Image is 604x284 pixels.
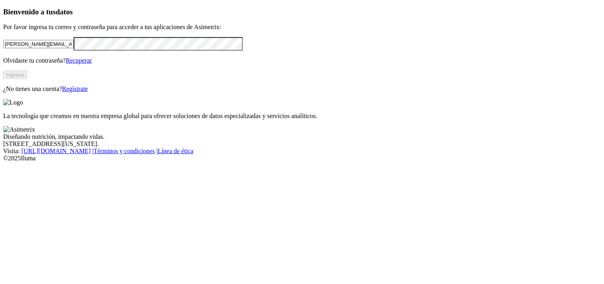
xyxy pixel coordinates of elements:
a: [URL][DOMAIN_NAME] [22,148,91,154]
div: Visita : | | [3,148,601,155]
a: Recuperar [66,57,92,64]
img: Asimetrix [3,126,35,133]
h3: Bienvenido a tus [3,8,601,16]
a: Regístrate [62,85,88,92]
a: Términos y condiciones [94,148,155,154]
input: Tu correo [3,40,74,48]
div: Diseñando nutrición, impactando vidas. [3,133,601,140]
p: La tecnología que creamos en nuestra empresa global para ofrecer soluciones de datos especializad... [3,112,601,120]
button: Ingresa [3,71,27,79]
div: [STREET_ADDRESS][US_STATE]. [3,140,601,148]
img: Logo [3,99,23,106]
p: ¿No tienes una cuenta? [3,85,601,93]
a: Línea de ética [158,148,194,154]
p: Por favor ingresa tu correo y contraseña para acceder a tus aplicaciones de Asimetrix: [3,24,601,31]
span: datos [56,8,73,16]
div: © 2025 Iluma [3,155,601,162]
p: Olvidaste tu contraseña? [3,57,601,64]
